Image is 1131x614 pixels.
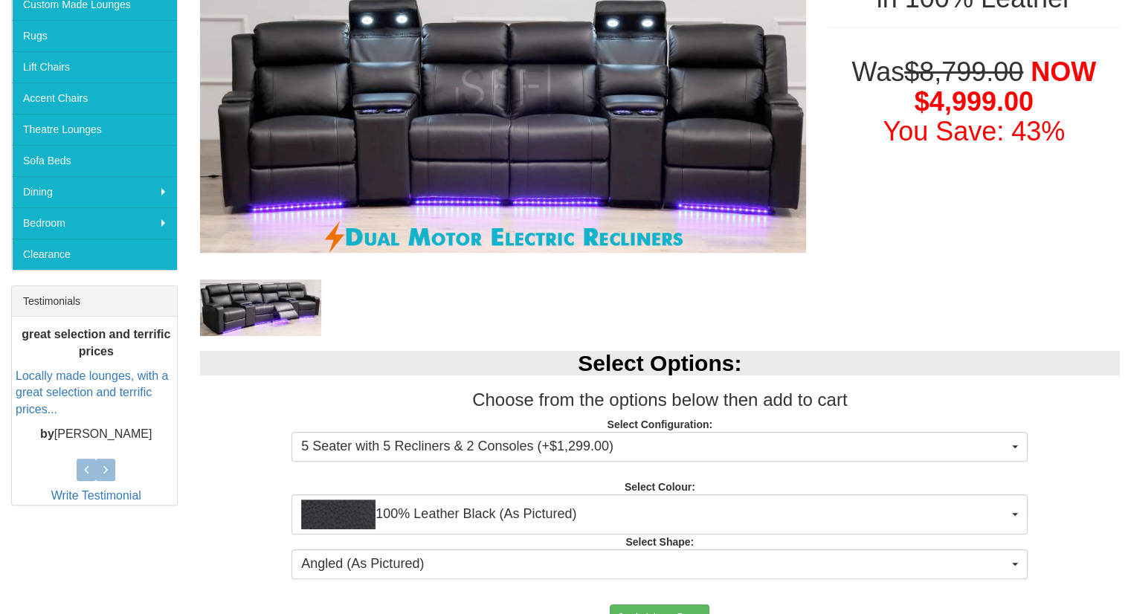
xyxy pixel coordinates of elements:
[200,390,1121,410] h3: Choose from the options below then add to cart
[12,239,177,270] a: Clearance
[578,351,741,375] b: Select Options:
[301,437,1008,456] span: 5 Seater with 5 Recliners & 2 Consoles (+$1,299.00)
[12,83,177,114] a: Accent Chairs
[12,286,177,317] div: Testimonials
[291,494,1028,534] button: 100% Leather Black (As Pictured)100% Leather Black (As Pictured)
[607,419,712,430] strong: Select Configuration:
[625,536,694,548] strong: Select Shape:
[40,427,54,440] b: by
[828,57,1121,146] h1: Was
[51,489,141,502] a: Write Testimonial
[915,56,1096,117] span: NOW $4,999.00
[12,207,177,239] a: Bedroom
[291,432,1028,462] button: 5 Seater with 5 Recliners & 2 Consoles (+$1,299.00)
[12,176,177,207] a: Dining
[301,500,1008,529] span: 100% Leather Black (As Pictured)
[904,56,1023,87] del: $8,799.00
[12,20,177,51] a: Rugs
[625,481,695,493] strong: Select Colour:
[883,116,1065,146] font: You Save: 43%
[301,500,376,529] img: 100% Leather Black (As Pictured)
[16,369,168,416] a: Locally made lounges, with a great selection and terrific prices...
[12,114,177,145] a: Theatre Lounges
[301,555,1008,574] span: Angled (As Pictured)
[12,145,177,176] a: Sofa Beds
[291,549,1028,579] button: Angled (As Pictured)
[22,327,170,357] b: great selection and terrific prices
[16,426,177,443] p: [PERSON_NAME]
[12,51,177,83] a: Lift Chairs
